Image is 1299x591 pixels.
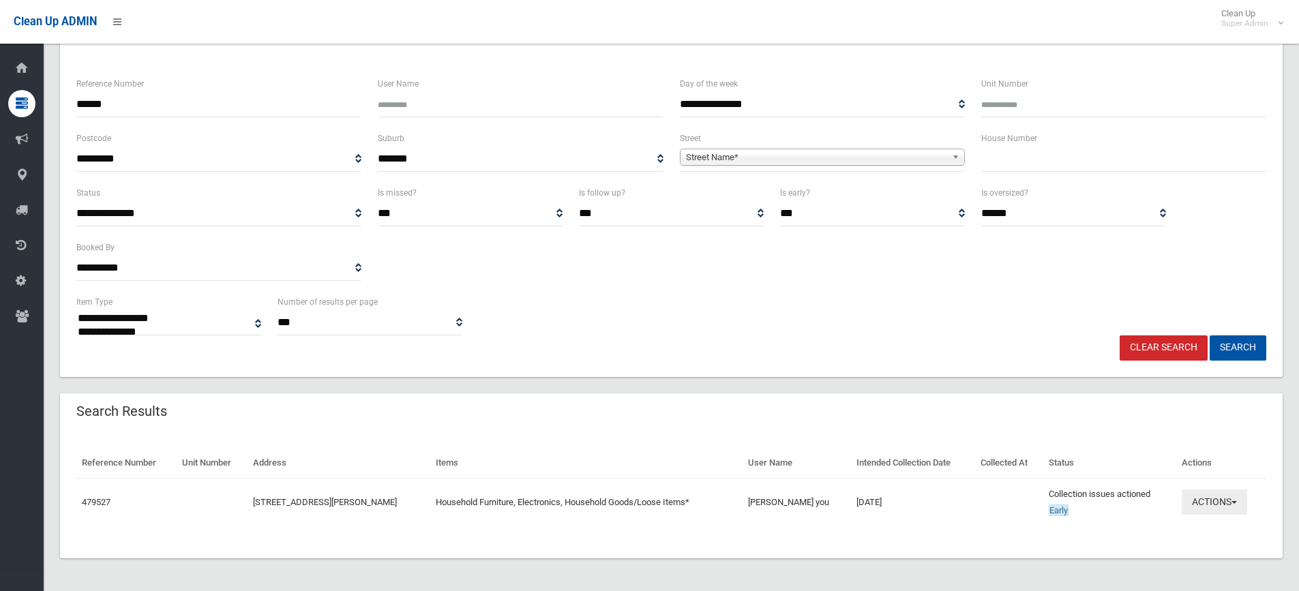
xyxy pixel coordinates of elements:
[14,15,97,28] span: Clean Up ADMIN
[430,448,743,479] th: Items
[743,479,851,526] td: [PERSON_NAME] you
[1210,335,1266,361] button: Search
[378,76,419,91] label: User Name
[1120,335,1208,361] a: Clear Search
[680,76,738,91] label: Day of the week
[1182,489,1247,515] button: Actions
[851,448,975,479] th: Intended Collection Date
[253,497,397,507] a: [STREET_ADDRESS][PERSON_NAME]
[278,294,378,309] label: Number of results per page
[1176,448,1266,479] th: Actions
[76,131,111,146] label: Postcode
[76,185,100,200] label: Status
[680,131,701,146] label: Street
[981,76,1028,91] label: Unit Number
[1221,18,1268,29] small: Super Admin
[1049,504,1069,516] span: Early
[76,240,115,255] label: Booked By
[975,448,1043,479] th: Collected At
[780,185,810,200] label: Is early?
[1043,479,1176,526] td: Collection issues actioned
[430,479,743,526] td: Household Furniture, Electronics, Household Goods/Loose Items*
[981,185,1028,200] label: Is oversized?
[1214,8,1282,29] span: Clean Up
[378,131,404,146] label: Suburb
[248,448,430,479] th: Address
[60,398,183,425] header: Search Results
[76,294,113,309] label: Item Type
[579,185,625,200] label: Is follow up?
[743,448,851,479] th: User Name
[76,76,144,91] label: Reference Number
[76,448,177,479] th: Reference Number
[686,149,946,166] span: Street Name*
[82,497,110,507] a: 479527
[1043,448,1176,479] th: Status
[177,448,248,479] th: Unit Number
[378,185,417,200] label: Is missed?
[851,479,975,526] td: [DATE]
[981,131,1037,146] label: House Number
